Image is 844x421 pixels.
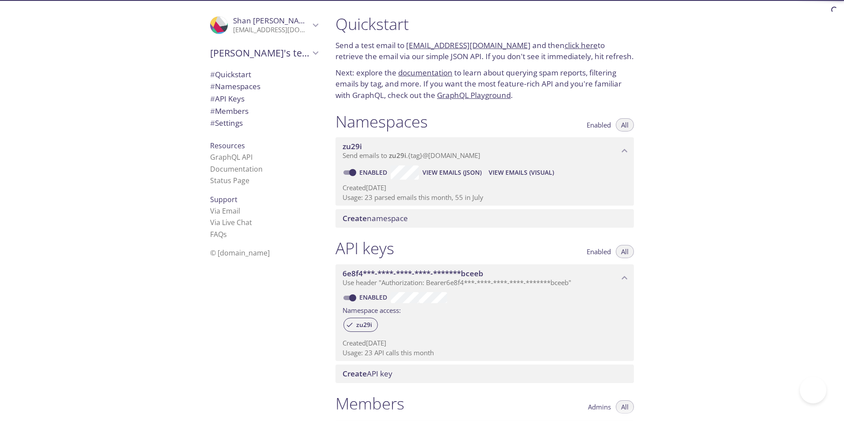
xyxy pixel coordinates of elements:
h1: Members [335,394,404,413]
div: Shan's team [203,41,325,64]
p: Created [DATE] [343,183,627,192]
a: GraphQL API [210,152,252,162]
button: Admins [583,400,616,413]
p: [EMAIL_ADDRESS][DOMAIN_NAME] [233,26,310,34]
span: # [210,81,215,91]
p: Usage: 23 parsed emails this month, 55 in July [343,193,627,202]
a: [EMAIL_ADDRESS][DOMAIN_NAME] [406,40,531,50]
a: click here [565,40,598,50]
span: # [210,106,215,116]
div: Create API Key [335,365,634,383]
span: API Keys [210,94,245,104]
div: Create namespace [335,209,634,228]
span: View Emails (Visual) [489,167,554,178]
div: Team Settings [203,117,325,129]
span: zu29i [351,321,377,329]
span: [PERSON_NAME]'s team [210,47,310,59]
div: Shan Jiang [203,11,325,40]
a: Status Page [210,176,249,185]
a: Enabled [358,168,391,177]
p: Next: explore the to learn about querying spam reports, filtering emails by tag, and more. If you... [335,67,634,101]
div: zu29i [343,318,378,332]
div: Members [203,105,325,117]
span: © [DOMAIN_NAME] [210,248,270,258]
span: zu29i [343,141,362,151]
span: # [210,94,215,104]
span: namespace [343,213,408,223]
button: All [616,118,634,132]
span: Create [343,213,367,223]
a: documentation [398,68,452,78]
h1: Namespaces [335,112,428,132]
div: zu29i namespace [335,137,634,165]
span: Shan [PERSON_NAME] [233,15,313,26]
div: API Keys [203,93,325,105]
span: Members [210,106,249,116]
button: View Emails (Visual) [485,165,558,180]
span: Resources [210,141,245,150]
label: Namespace access: [343,303,401,316]
span: Namespaces [210,81,260,91]
div: Quickstart [203,68,325,81]
span: Quickstart [210,69,251,79]
button: Enabled [581,245,616,258]
span: View Emails (JSON) [422,167,482,178]
p: Send a test email to and then to retrieve the email via our simple JSON API. If you don't see it ... [335,40,634,62]
span: zu29i [389,151,406,160]
button: Enabled [581,118,616,132]
h1: Quickstart [335,14,634,34]
span: # [210,69,215,79]
span: # [210,118,215,128]
p: Created [DATE] [343,338,627,348]
a: FAQ [210,229,227,239]
a: Enabled [358,293,391,301]
a: Documentation [210,164,263,174]
a: Via Email [210,206,240,216]
a: GraphQL Playground [437,90,511,100]
h1: API keys [335,238,394,258]
button: All [616,400,634,413]
button: View Emails (JSON) [419,165,485,180]
a: Via Live Chat [210,218,252,227]
p: Usage: 23 API calls this month [343,348,627,357]
span: s [223,229,227,239]
span: Support [210,195,237,204]
span: Create [343,368,367,379]
button: All [616,245,634,258]
span: Settings [210,118,243,128]
div: Namespaces [203,80,325,93]
iframe: Help Scout Beacon - Open [800,377,826,403]
span: API key [343,368,392,379]
span: Send emails to . {tag} @[DOMAIN_NAME] [343,151,480,160]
